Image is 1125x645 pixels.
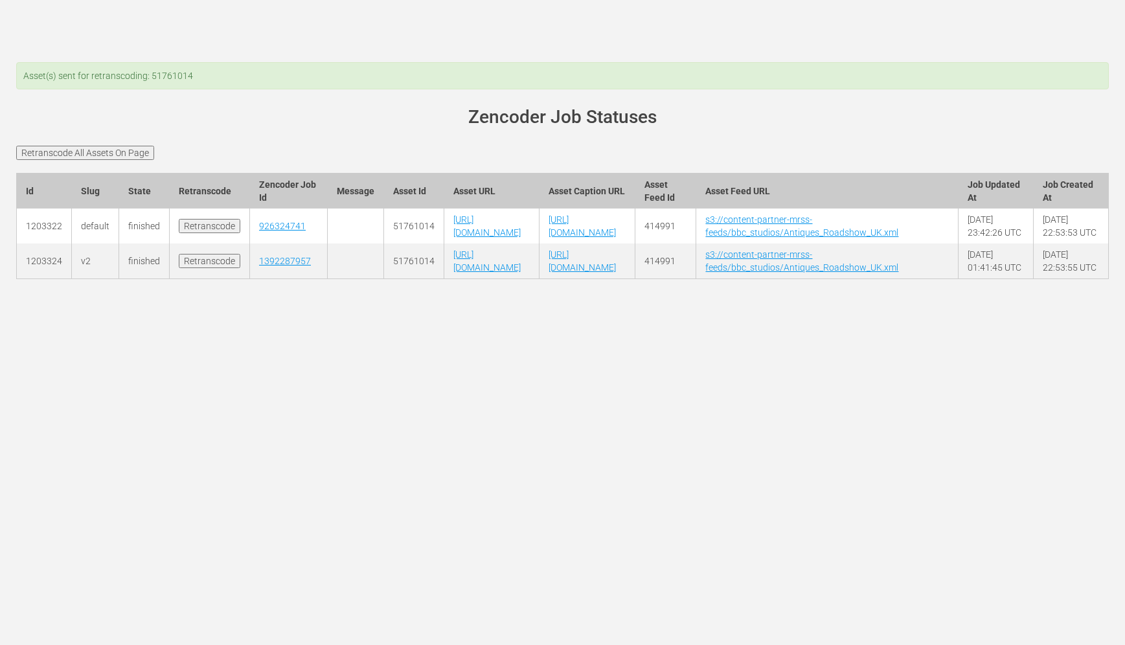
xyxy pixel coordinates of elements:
[383,209,444,243] td: 51761014
[16,146,154,160] input: Retranscode All Assets On Page
[119,243,170,279] td: finished
[453,214,521,238] a: [URL][DOMAIN_NAME]
[540,173,635,209] th: Asset Caption URL
[179,254,240,268] input: Retranscode
[259,256,311,266] a: 1392287957
[17,209,72,243] td: 1203322
[250,173,328,209] th: Zencoder Job Id
[119,173,170,209] th: State
[170,173,250,209] th: Retranscode
[72,209,119,243] td: default
[1033,209,1108,243] td: [DATE] 22:53:53 UTC
[34,107,1091,128] h1: Zencoder Job Statuses
[635,243,696,279] td: 414991
[383,243,444,279] td: 51761014
[958,209,1033,243] td: [DATE] 23:42:26 UTC
[17,243,72,279] td: 1203324
[635,173,696,209] th: Asset Feed Id
[119,209,170,243] td: finished
[705,249,898,273] a: s3://content-partner-mrss-feeds/bbc_studios/Antiques_Roadshow_UK.xml
[327,173,383,209] th: Message
[72,173,119,209] th: Slug
[1033,173,1108,209] th: Job Created At
[635,209,696,243] td: 414991
[549,249,616,273] a: [URL][DOMAIN_NAME]
[1033,243,1108,279] td: [DATE] 22:53:55 UTC
[72,243,119,279] td: v2
[383,173,444,209] th: Asset Id
[179,219,240,233] input: Retranscode
[958,243,1033,279] td: [DATE] 01:41:45 UTC
[705,214,898,238] a: s3://content-partner-mrss-feeds/bbc_studios/Antiques_Roadshow_UK.xml
[444,173,539,209] th: Asset URL
[453,249,521,273] a: [URL][DOMAIN_NAME]
[17,173,72,209] th: Id
[958,173,1033,209] th: Job Updated At
[696,173,958,209] th: Asset Feed URL
[259,221,306,231] a: 926324741
[549,214,616,238] a: [URL][DOMAIN_NAME]
[16,62,1109,89] div: Asset(s) sent for retranscoding: 51761014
